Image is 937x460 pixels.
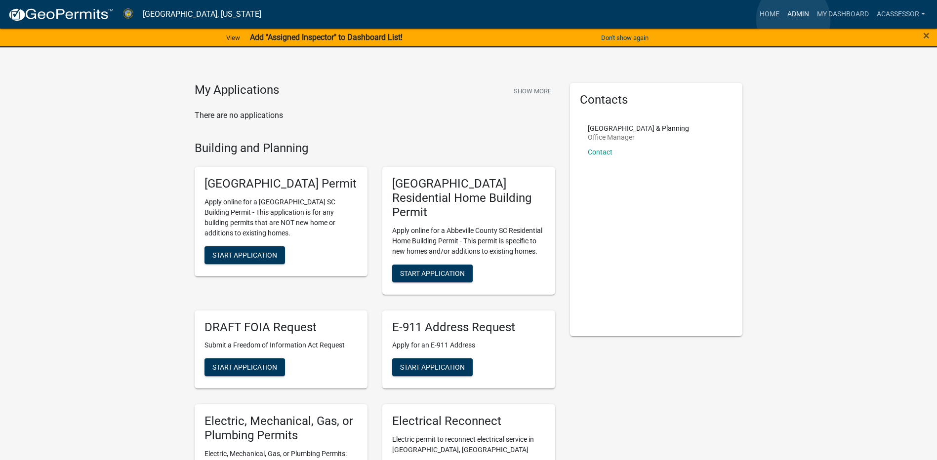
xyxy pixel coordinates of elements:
p: There are no applications [195,110,555,121]
p: Apply for an E-911 Address [392,340,545,350]
a: [GEOGRAPHIC_DATA], [US_STATE] [143,6,261,23]
a: My Dashboard [813,5,873,24]
p: Apply online for a [GEOGRAPHIC_DATA] SC Building Permit - This application is for any building pe... [204,197,358,238]
span: Start Application [400,269,465,277]
p: Electric permit to reconnect electrical service in [GEOGRAPHIC_DATA], [GEOGRAPHIC_DATA] [392,434,545,455]
a: Home [756,5,783,24]
button: Start Application [204,246,285,264]
span: × [923,29,930,42]
span: Start Application [400,363,465,371]
a: Contact [588,148,612,156]
a: ACAssessor [873,5,929,24]
a: View [222,30,244,46]
h5: E-911 Address Request [392,320,545,335]
p: Submit a Freedom of Information Act Request [204,340,358,350]
button: Close [923,30,930,41]
h5: [GEOGRAPHIC_DATA] Residential Home Building Permit [392,177,545,219]
h5: DRAFT FOIA Request [204,320,358,335]
p: Office Manager [588,134,689,141]
img: Abbeville County, South Carolina [122,7,135,21]
p: Apply online for a Abbeville County SC Residential Home Building Permit - This permit is specific... [392,226,545,257]
a: Admin [783,5,813,24]
button: Show More [510,83,555,99]
button: Start Application [392,358,473,376]
h5: Electric, Mechanical, Gas, or Plumbing Permits [204,414,358,443]
button: Start Application [392,265,473,282]
h4: My Applications [195,83,279,98]
h5: Electrical Reconnect [392,414,545,428]
h5: [GEOGRAPHIC_DATA] Permit [204,177,358,191]
strong: Add "Assigned Inspector" to Dashboard List! [250,33,403,42]
h5: Contacts [580,93,733,107]
button: Don't show again [597,30,652,46]
span: Start Application [212,251,277,259]
h4: Building and Planning [195,141,555,155]
p: [GEOGRAPHIC_DATA] & Planning [588,125,689,132]
button: Start Application [204,358,285,376]
span: Start Application [212,363,277,371]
